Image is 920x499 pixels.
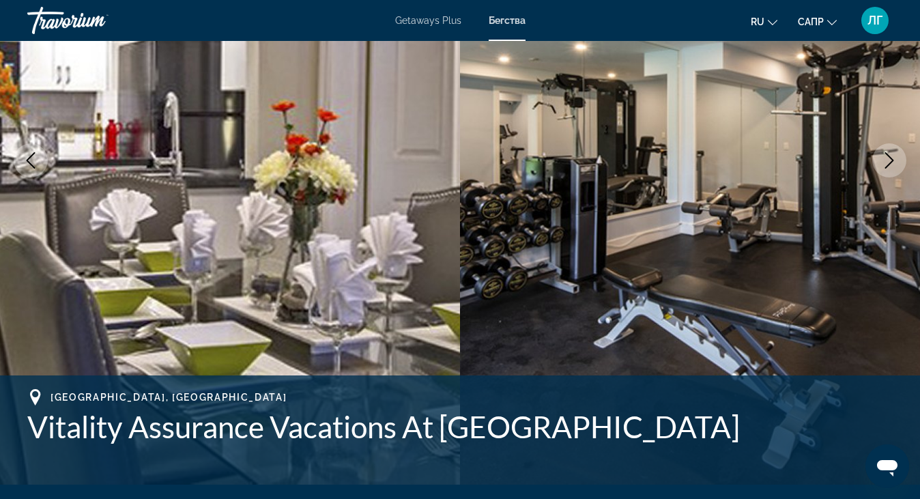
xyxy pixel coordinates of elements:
[395,15,461,26] a: Getaways Plus
[27,3,164,38] a: Травориум
[857,6,893,35] button: Меню пользователя
[798,12,837,31] button: Изменить валюту
[51,392,287,403] span: [GEOGRAPHIC_DATA], [GEOGRAPHIC_DATA]
[489,15,526,26] a: Бегства
[14,143,48,177] button: Previous image
[751,12,777,31] button: Изменить язык
[867,13,883,27] font: ЛГ
[872,143,906,177] button: Next image
[27,409,893,444] h1: Vitality Assurance Vacations At [GEOGRAPHIC_DATA]
[798,16,824,27] font: САПР
[751,16,764,27] font: ru
[865,444,909,488] iframe: Кнопка запуска окна обмена сообщениями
